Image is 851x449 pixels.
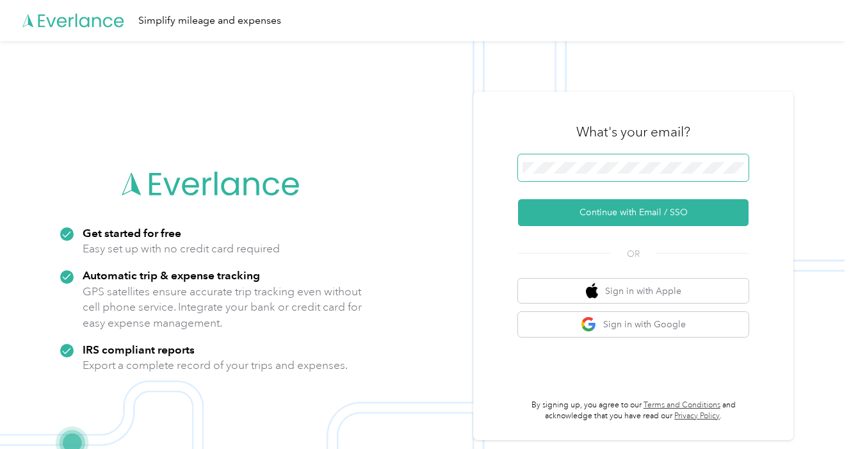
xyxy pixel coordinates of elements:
p: By signing up, you agree to our and acknowledge that you have read our . [518,400,749,422]
img: apple logo [586,283,599,299]
a: Terms and Conditions [644,400,720,410]
button: Continue with Email / SSO [518,199,749,226]
button: apple logoSign in with Apple [518,279,749,304]
button: google logoSign in with Google [518,312,749,337]
h3: What's your email? [576,123,690,141]
p: Export a complete record of your trips and expenses. [83,357,348,373]
p: Easy set up with no credit card required [83,241,280,257]
strong: Get started for free [83,226,181,240]
div: Simplify mileage and expenses [138,13,281,29]
strong: Automatic trip & expense tracking [83,268,260,282]
a: Privacy Policy [674,411,720,421]
span: OR [611,247,656,261]
p: GPS satellites ensure accurate trip tracking even without cell phone service. Integrate your bank... [83,284,362,331]
strong: IRS compliant reports [83,343,195,356]
img: google logo [581,316,597,332]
